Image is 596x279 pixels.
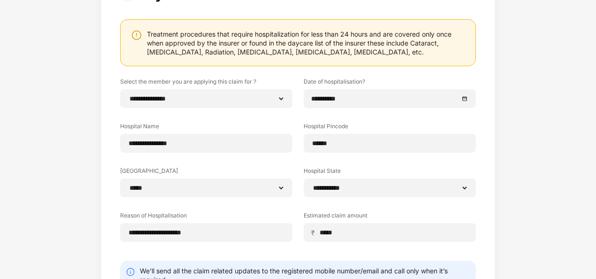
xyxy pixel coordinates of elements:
[120,77,292,89] label: Select the member you are applying this claim for ?
[304,77,476,89] label: Date of hospitalisation?
[126,267,135,277] img: svg+xml;base64,PHN2ZyBpZD0iSW5mby0yMHgyMCIgeG1sbnM9Imh0dHA6Ly93d3cudzMub3JnLzIwMDAvc3ZnIiB3aWR0aD...
[147,30,466,56] div: Treatment procedures that require hospitalization for less than 24 hours and are covered only onc...
[304,122,476,134] label: Hospital Pincode
[311,228,319,237] span: ₹
[120,122,292,134] label: Hospital Name
[304,211,476,223] label: Estimated claim amount
[304,167,476,178] label: Hospital State
[131,30,142,41] img: svg+xml;base64,PHN2ZyBpZD0iV2FybmluZ18tXzI0eDI0IiBkYXRhLW5hbWU9Ildhcm5pbmcgLSAyNHgyNCIgeG1sbnM9Im...
[120,211,292,223] label: Reason of Hospitalisation
[120,167,292,178] label: [GEOGRAPHIC_DATA]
